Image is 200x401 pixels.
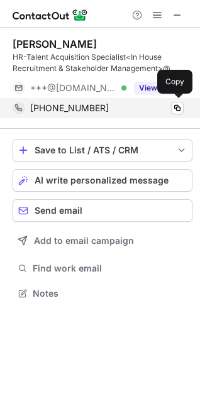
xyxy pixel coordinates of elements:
[13,8,88,23] img: ContactOut v5.3.10
[13,260,192,277] button: Find work email
[30,102,109,114] span: [PHONE_NUMBER]
[13,38,97,50] div: [PERSON_NAME]
[35,206,82,216] span: Send email
[13,169,192,192] button: AI write personalized message
[35,145,170,155] div: Save to List / ATS / CRM
[34,236,134,246] span: Add to email campaign
[30,82,117,94] span: ***@[DOMAIN_NAME]
[13,229,192,252] button: Add to email campaign
[35,175,169,185] span: AI write personalized message
[13,285,192,302] button: Notes
[13,52,192,74] div: HR-Talent Acquisition Specialist<In House Recruitment & Stakeholder Management>@ M/\PPLS [ C.E. I...
[33,263,187,274] span: Find work email
[134,82,184,94] button: Reveal Button
[33,288,187,299] span: Notes
[13,139,192,162] button: save-profile-one-click
[13,199,192,222] button: Send email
